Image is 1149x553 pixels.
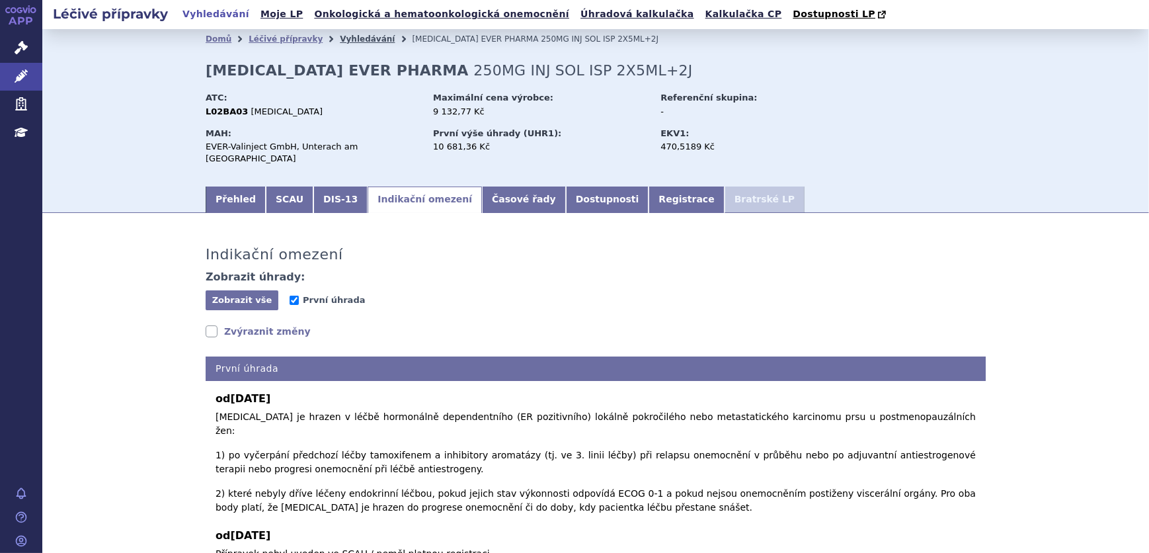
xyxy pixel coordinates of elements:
[660,141,809,153] div: 470,5189 Kč
[576,5,698,23] a: Úhradová kalkulačka
[230,529,270,542] span: [DATE]
[340,34,395,44] a: Vyhledávání
[303,295,365,305] span: První úhrada
[368,187,482,213] a: Indikační omezení
[206,290,278,310] button: Zobrazit vše
[433,141,648,153] div: 10 681,36 Kč
[212,295,272,305] span: Zobrazit vše
[206,62,469,79] strong: [MEDICAL_DATA] EVER PHARMA
[249,34,323,44] a: Léčivé přípravky
[216,528,976,544] b: od
[206,246,343,263] h3: Indikační omezení
[206,271,305,284] h4: Zobrazit úhrady:
[649,187,724,213] a: Registrace
[206,128,231,138] strong: MAH:
[206,357,986,381] h4: První úhrada
[206,187,266,213] a: Přehled
[290,296,299,305] input: První úhrada
[178,5,253,23] a: Vyhledávání
[566,187,649,213] a: Dostupnosti
[206,93,227,103] strong: ATC:
[251,106,323,116] span: [MEDICAL_DATA]
[206,34,231,44] a: Domů
[433,128,561,138] strong: První výše úhrady (UHR1):
[660,106,809,118] div: -
[660,93,757,103] strong: Referenční skupina:
[266,187,313,213] a: SCAU
[206,141,420,165] div: EVER-Valinject GmbH, Unterach am [GEOGRAPHIC_DATA]
[793,9,875,19] span: Dostupnosti LP
[257,5,307,23] a: Moje LP
[701,5,786,23] a: Kalkulačka CP
[473,62,692,79] span: 250MG INJ SOL ISP 2X5ML+2J
[230,392,270,405] span: [DATE]
[660,128,689,138] strong: EKV1:
[433,93,553,103] strong: Maximální cena výrobce:
[433,106,648,118] div: 9 132,77 Kč
[313,187,368,213] a: DIS-13
[216,410,976,515] p: [MEDICAL_DATA] je hrazen v léčbě hormonálně dependentního (ER pozitivního) lokálně pokročilého ne...
[310,5,573,23] a: Onkologická a hematoonkologická onemocnění
[412,34,538,44] span: [MEDICAL_DATA] EVER PHARMA
[482,187,566,213] a: Časové řady
[206,106,248,116] strong: L02BA03
[206,325,311,338] a: Zvýraznit změny
[541,34,658,44] span: 250MG INJ SOL ISP 2X5ML+2J
[216,391,976,407] b: od
[42,5,178,23] h2: Léčivé přípravky
[789,5,892,24] a: Dostupnosti LP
